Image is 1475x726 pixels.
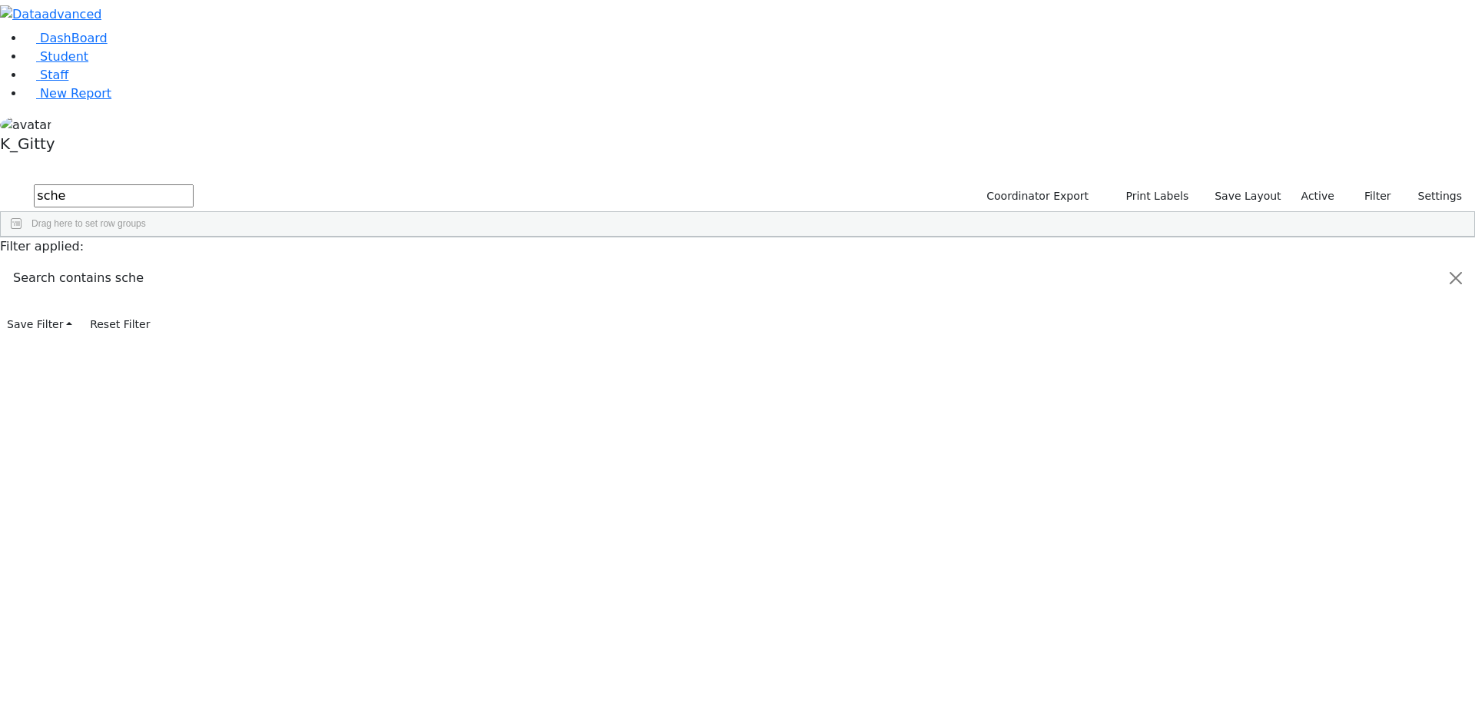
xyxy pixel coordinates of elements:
[1208,184,1288,208] button: Save Layout
[1398,184,1469,208] button: Settings
[34,184,194,207] input: Search
[976,184,1095,208] button: Coordinator Export
[1108,184,1195,208] button: Print Labels
[1437,257,1474,300] button: Close
[25,86,111,101] a: New Report
[25,68,68,82] a: Staff
[40,49,88,64] span: Student
[40,86,111,101] span: New Report
[40,31,108,45] span: DashBoard
[1344,184,1398,208] button: Filter
[1294,184,1341,208] label: Active
[25,49,88,64] a: Student
[40,68,68,82] span: Staff
[31,218,146,229] span: Drag here to set row groups
[83,313,157,336] button: Reset Filter
[25,31,108,45] a: DashBoard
